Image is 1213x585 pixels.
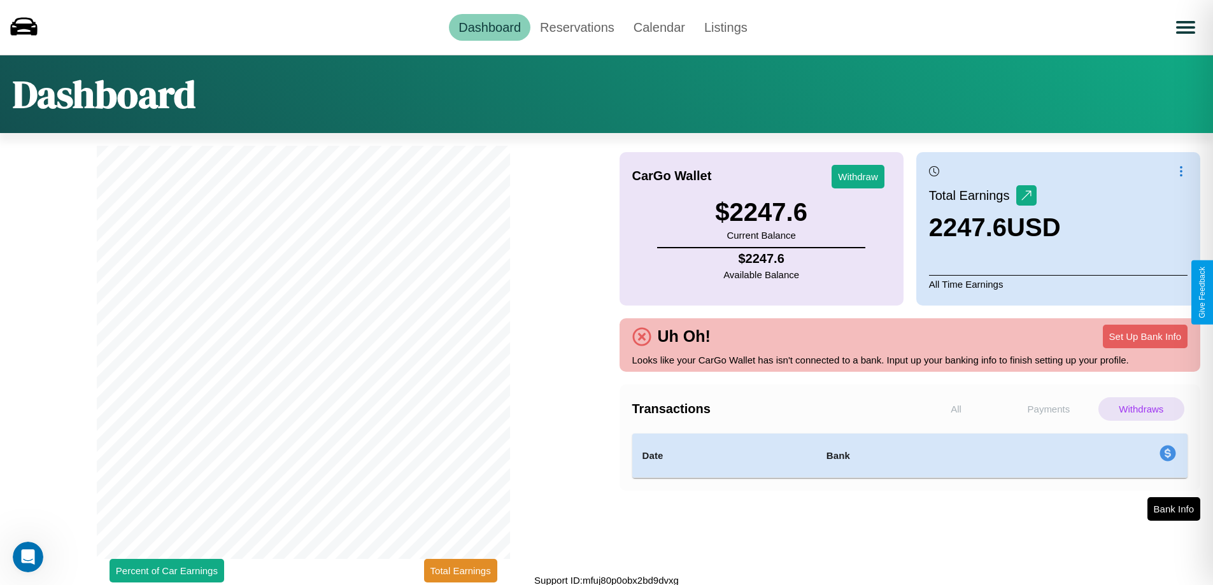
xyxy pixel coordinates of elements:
[1168,10,1203,45] button: Open menu
[1103,325,1188,348] button: Set Up Bank Info
[642,448,806,463] h4: Date
[929,184,1016,207] p: Total Earnings
[13,68,195,120] h1: Dashboard
[723,266,799,283] p: Available Balance
[1198,267,1207,318] div: Give Feedback
[832,165,884,188] button: Withdraw
[110,559,224,582] button: Percent of Car Earnings
[715,227,807,244] p: Current Balance
[715,198,807,227] h3: $ 2247.6
[632,351,1188,369] p: Looks like your CarGo Wallet has isn't connected to a bank. Input up your banking info to finish ...
[13,542,43,572] iframe: Intercom live chat
[530,14,624,41] a: Reservations
[1005,397,1091,421] p: Payments
[624,14,695,41] a: Calendar
[632,402,910,416] h4: Transactions
[929,213,1061,242] h3: 2247.6 USD
[449,14,530,41] a: Dashboard
[424,559,497,582] button: Total Earnings
[929,275,1188,293] p: All Time Earnings
[632,169,712,183] h4: CarGo Wallet
[826,448,1002,463] h4: Bank
[695,14,757,41] a: Listings
[1147,497,1200,521] button: Bank Info
[632,433,1188,478] table: simple table
[913,397,999,421] p: All
[1098,397,1184,421] p: Withdraws
[651,327,717,346] h4: Uh Oh!
[723,251,799,266] h4: $ 2247.6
